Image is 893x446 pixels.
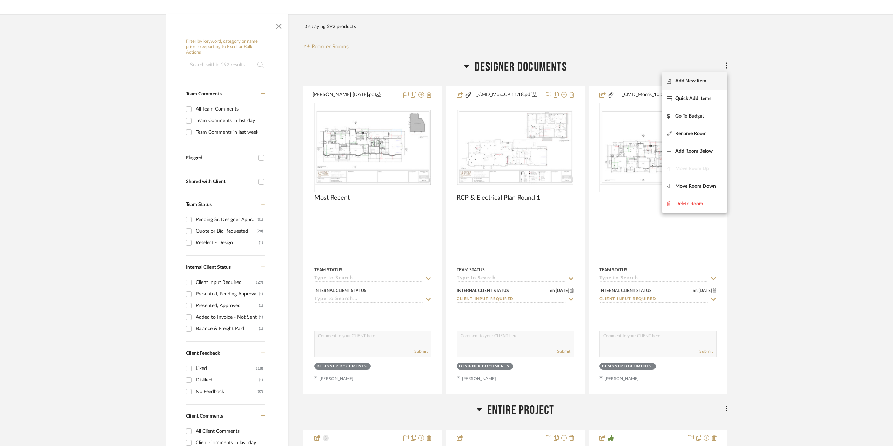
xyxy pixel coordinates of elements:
[675,78,706,84] span: Add New Item
[675,95,711,101] span: Quick Add Items
[675,201,703,207] span: Delete Room
[675,113,704,119] span: Go To Budget
[675,131,707,137] span: Rename Room
[675,148,713,154] span: Add Room Below
[675,183,716,189] span: Move Room Down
